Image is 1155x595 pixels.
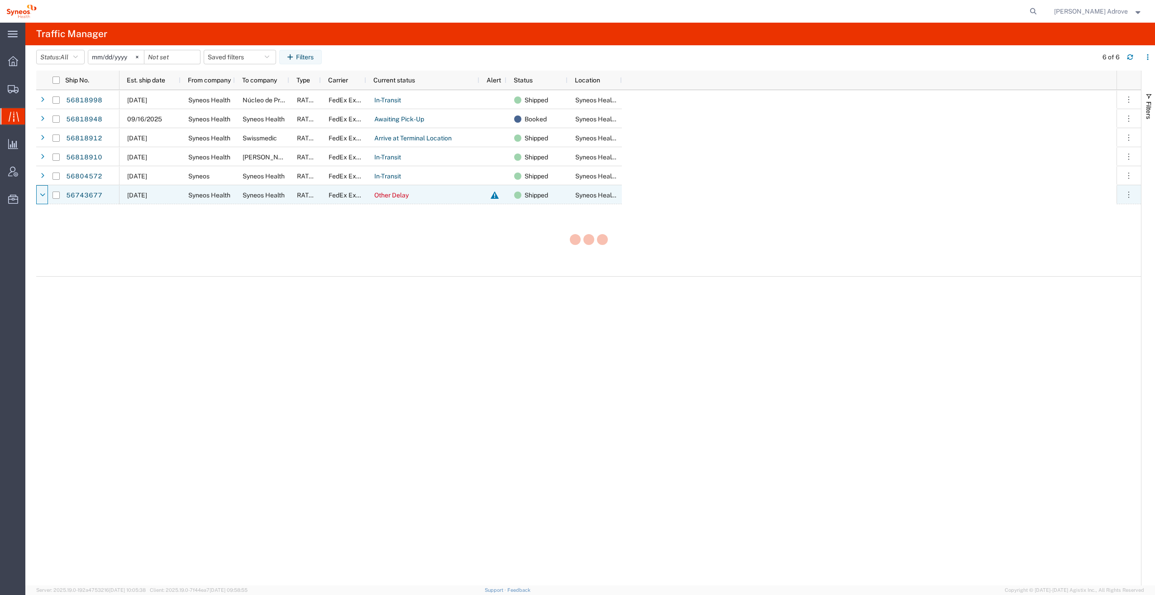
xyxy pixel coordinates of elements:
[297,96,317,104] span: RATED
[329,134,372,142] span: FedEx Express
[243,115,285,123] span: Syneos Health
[329,96,372,104] span: FedEx Express
[36,50,85,64] button: Status:All
[1054,6,1143,17] button: [PERSON_NAME] Adrove
[374,188,409,203] a: Other Delay
[243,134,277,142] span: Swissmedic
[525,167,548,186] span: Shipped
[88,50,144,64] input: Not set
[575,77,600,84] span: Location
[144,50,200,64] input: Not set
[210,587,248,593] span: [DATE] 09:58:55
[514,77,533,84] span: Status
[525,110,547,129] span: Booked
[487,77,501,84] span: Alert
[242,77,277,84] span: To company
[329,154,372,161] span: FedEx Express
[575,96,706,104] span: Syneos Health Clinical Spain
[188,96,230,104] span: Syneos Health
[66,93,103,108] a: 56818998
[188,154,230,161] span: Syneos Health
[525,186,548,205] span: Shipped
[297,173,317,180] span: RATED
[66,131,103,146] a: 56818912
[109,587,146,593] span: [DATE] 10:05:38
[329,115,372,123] span: FedEx Express
[127,77,165,84] span: Est. ship date
[374,150,401,165] a: In-Transit
[297,192,317,199] span: RATED
[1054,6,1128,16] span: Irene Perez Adrove
[525,148,548,167] span: Shipped
[65,77,89,84] span: Ship No.
[525,91,548,110] span: Shipped
[243,173,285,180] span: Syneos Health
[66,188,103,203] a: 56743677
[66,112,103,127] a: 56818948
[6,5,37,18] img: logo
[127,134,147,142] span: 09/15/2025
[127,173,147,180] span: 09/15/2025
[243,96,354,104] span: Núcleo de Prestações de Desemprego
[373,77,415,84] span: Current status
[507,587,530,593] a: Feedback
[1102,53,1120,62] div: 6 of 6
[188,173,210,180] span: Syneos
[188,192,230,199] span: Syneos Health
[297,154,317,161] span: RATED
[328,77,348,84] span: Carrier
[36,587,146,593] span: Server: 2025.19.0-192a4753216
[575,115,706,123] span: Syneos Health Clinical Spain
[127,154,147,161] span: 09/15/2025
[297,134,317,142] span: RATED
[297,115,317,123] span: RATED
[127,96,147,104] span: 09/15/2025
[243,154,335,161] span: CRISTINA MAÑERU ZUNZARREN
[374,112,425,127] a: Awaiting Pick-Up
[329,173,372,180] span: FedEx Express
[127,192,147,199] span: 09/08/2025
[188,77,231,84] span: From company
[575,173,706,180] span: Syneos Health Clinical Spain
[36,23,107,45] h4: Traffic Manager
[66,150,103,165] a: 56818910
[188,134,230,142] span: Syneos Health
[150,587,248,593] span: Client: 2025.19.0-7f44ea7
[60,53,68,61] span: All
[374,131,452,146] a: Arrive at Terminal Location
[575,134,706,142] span: Syneos Health Clinical Spain
[575,154,706,161] span: Syneos Health Clinical Spain
[374,93,401,108] a: In-Transit
[188,115,230,123] span: Syneos Health
[66,169,103,184] a: 56804572
[329,192,372,199] span: FedEx Express
[1145,101,1152,119] span: Filters
[243,192,285,199] span: Syneos Health
[525,129,548,148] span: Shipped
[127,115,162,123] span: 09/16/2025
[485,587,507,593] a: Support
[374,169,401,184] a: In-Transit
[296,77,310,84] span: Type
[1005,586,1144,594] span: Copyright © [DATE]-[DATE] Agistix Inc., All Rights Reserved
[575,192,706,199] span: Syneos Health Clinical Spain
[279,50,322,64] button: Filters
[204,50,276,64] button: Saved filters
